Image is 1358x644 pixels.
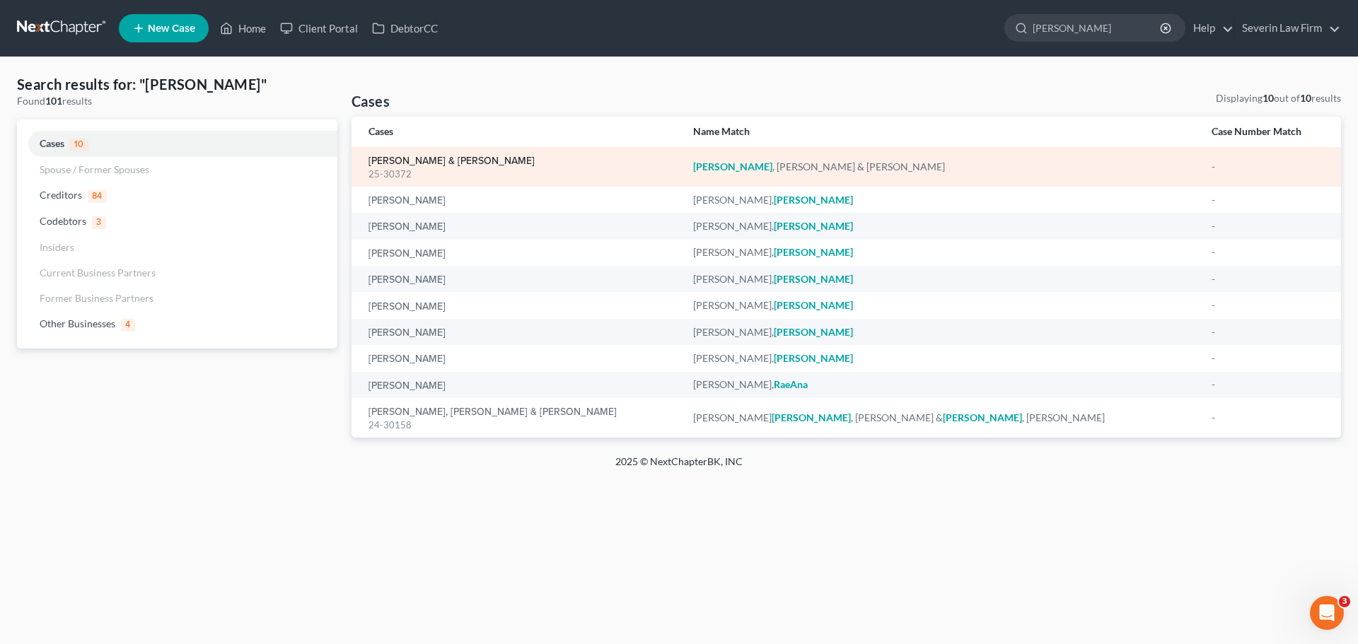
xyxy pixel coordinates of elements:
[368,196,446,206] a: [PERSON_NAME]
[693,193,1189,207] div: [PERSON_NAME],
[693,351,1189,365] div: [PERSON_NAME],
[693,377,1189,392] div: [PERSON_NAME],
[1310,596,1344,630] iframe: Intercom live chat
[693,245,1189,259] div: [PERSON_NAME],
[368,168,671,181] div: 25-30372
[774,220,853,232] em: [PERSON_NAME]
[40,215,86,227] span: Codebtors
[693,411,1189,425] div: [PERSON_NAME] , [PERSON_NAME] & , [PERSON_NAME]
[693,219,1189,233] div: [PERSON_NAME],
[368,275,446,285] a: [PERSON_NAME]
[17,235,337,260] a: Insiders
[368,249,446,259] a: [PERSON_NAME]
[17,131,337,157] a: Cases10
[693,325,1189,339] div: [PERSON_NAME],
[1186,16,1234,41] a: Help
[40,267,156,279] span: Current Business Partners
[1212,245,1324,259] div: -
[1339,596,1350,607] span: 3
[693,160,1189,174] div: , [PERSON_NAME] & [PERSON_NAME]
[1212,325,1324,339] div: -
[1212,219,1324,233] div: -
[774,299,853,311] em: [PERSON_NAME]
[213,16,273,41] a: Home
[693,160,772,172] em: [PERSON_NAME]
[368,302,446,312] a: [PERSON_NAME]
[368,418,671,432] div: 24-30158
[352,91,390,111] h4: Cases
[148,23,195,34] span: New Case
[774,246,853,258] em: [PERSON_NAME]
[368,354,446,364] a: [PERSON_NAME]
[365,16,445,41] a: DebtorCC
[774,352,853,364] em: [PERSON_NAME]
[1212,411,1324,425] div: -
[1033,15,1162,41] input: Search by name...
[92,216,106,229] span: 3
[17,311,337,337] a: Other Businesses4
[17,157,337,182] a: Spouse / Former Spouses
[45,95,62,107] strong: 101
[693,272,1189,286] div: [PERSON_NAME],
[17,209,337,235] a: Codebtors3
[40,317,115,329] span: Other Businesses
[1200,117,1341,147] th: Case Number Match
[40,137,64,149] span: Cases
[1263,92,1274,104] strong: 10
[1235,16,1340,41] a: Severin Law Firm
[1212,272,1324,286] div: -
[774,273,853,285] em: [PERSON_NAME]
[774,378,808,390] em: RaeAna
[40,189,82,201] span: Creditors
[276,455,1082,480] div: 2025 © NextChapterBK, INC
[40,163,149,175] span: Spouse / Former Spouses
[17,182,337,209] a: Creditors84
[1212,377,1324,392] div: -
[273,16,365,41] a: Client Portal
[88,190,107,203] span: 84
[1216,91,1341,105] div: Displaying out of results
[774,326,853,338] em: [PERSON_NAME]
[368,156,535,166] a: [PERSON_NAME] & [PERSON_NAME]
[17,74,337,94] h4: Search results for: "[PERSON_NAME]"
[368,381,446,391] a: [PERSON_NAME]
[368,328,446,338] a: [PERSON_NAME]
[40,292,153,304] span: Former Business Partners
[1212,160,1324,174] div: -
[17,286,337,311] a: Former Business Partners
[1212,193,1324,207] div: -
[772,411,851,423] em: [PERSON_NAME]
[943,411,1022,423] em: [PERSON_NAME]
[121,319,135,332] span: 4
[40,241,74,253] span: Insiders
[682,117,1200,147] th: Name Match
[1300,92,1311,104] strong: 10
[70,139,88,151] span: 10
[352,117,682,147] th: Cases
[17,94,337,108] div: Found results
[17,260,337,286] a: Current Business Partners
[368,222,446,232] a: [PERSON_NAME]
[1212,351,1324,365] div: -
[368,407,617,417] a: [PERSON_NAME], [PERSON_NAME] & [PERSON_NAME]
[774,194,853,206] em: [PERSON_NAME]
[693,298,1189,312] div: [PERSON_NAME],
[1212,298,1324,312] div: -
